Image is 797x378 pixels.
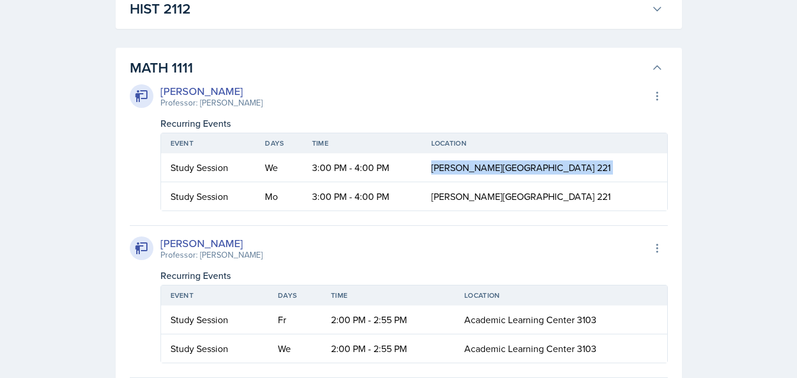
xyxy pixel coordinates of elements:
[170,341,259,356] div: Study Session
[455,285,667,305] th: Location
[464,313,596,326] span: Academic Learning Center 3103
[160,268,668,282] div: Recurring Events
[303,182,422,211] td: 3:00 PM - 4:00 PM
[160,235,263,251] div: [PERSON_NAME]
[170,160,247,175] div: Study Session
[127,55,665,81] button: MATH 1111
[160,83,263,99] div: [PERSON_NAME]
[322,285,455,305] th: Time
[255,153,302,182] td: We
[322,305,455,334] td: 2:00 PM - 2:55 PM
[170,189,247,203] div: Study Session
[431,190,611,203] span: [PERSON_NAME][GEOGRAPHIC_DATA] 221
[268,285,322,305] th: Days
[161,133,256,153] th: Event
[170,313,259,327] div: Study Session
[255,182,302,211] td: Mo
[303,153,422,182] td: 3:00 PM - 4:00 PM
[161,285,268,305] th: Event
[322,334,455,363] td: 2:00 PM - 2:55 PM
[160,116,668,130] div: Recurring Events
[255,133,302,153] th: Days
[160,97,263,109] div: Professor: [PERSON_NAME]
[160,249,263,261] div: Professor: [PERSON_NAME]
[130,57,647,78] h3: MATH 1111
[422,133,667,153] th: Location
[464,342,596,355] span: Academic Learning Center 3103
[431,161,611,174] span: [PERSON_NAME][GEOGRAPHIC_DATA] 221
[303,133,422,153] th: Time
[268,305,322,334] td: Fr
[268,334,322,363] td: We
